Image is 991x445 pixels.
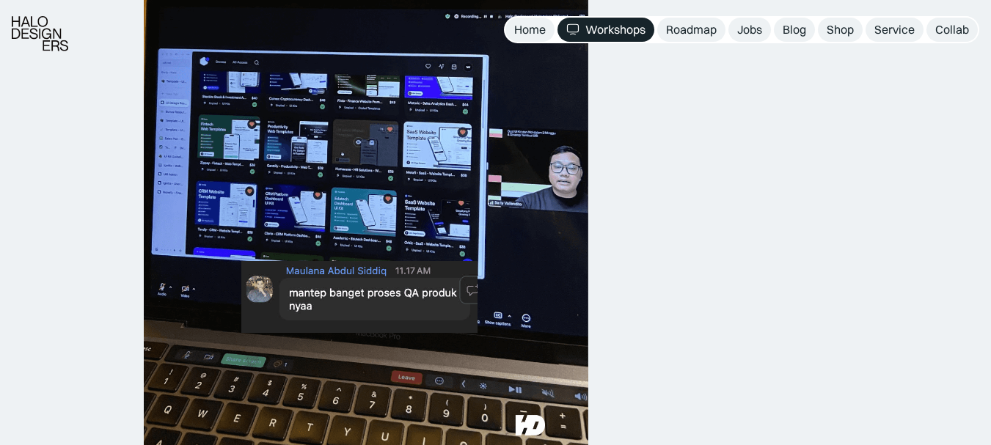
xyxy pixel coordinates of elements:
a: Service [866,18,924,42]
div: Workshops [585,22,646,37]
a: Blog [774,18,815,42]
div: Blog [783,22,806,37]
a: Shop [818,18,863,42]
div: Roadmap [666,22,717,37]
div: Jobs [737,22,762,37]
a: Jobs [728,18,771,42]
div: Collab [935,22,969,37]
a: Workshops [557,18,654,42]
div: Service [874,22,915,37]
div: Home [514,22,546,37]
div: Shop [827,22,854,37]
a: Home [505,18,555,42]
a: Collab [926,18,978,42]
a: Roadmap [657,18,725,42]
